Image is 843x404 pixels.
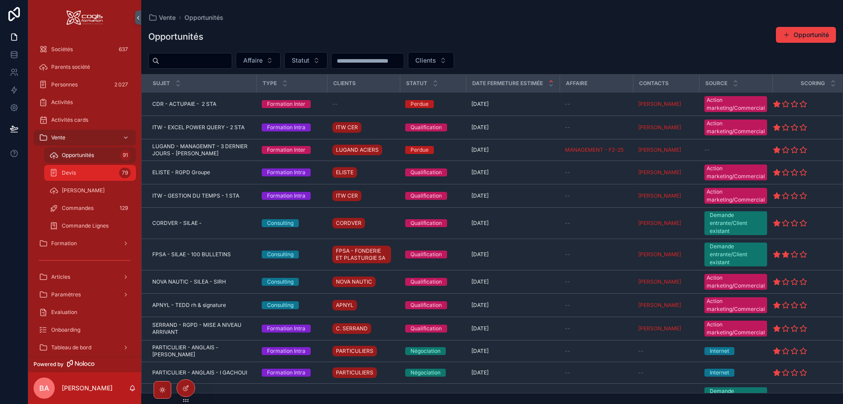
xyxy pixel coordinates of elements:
[707,165,765,180] div: Action marketing/Commercial
[565,220,570,227] span: --
[51,240,77,247] span: Formation
[152,278,226,285] span: NOVA NAUTIC - SILEA - SIRH
[410,325,442,333] div: Qualification
[332,275,395,289] a: NOVA NAUTIC
[332,344,395,358] a: PARTICULIERS
[152,169,210,176] span: ELISTE - RGPD Groupe
[44,147,136,163] a: Opportunités91
[51,134,65,141] span: Vente
[51,81,78,88] span: Personnes
[332,366,395,380] a: PARTICULIERS
[565,101,628,108] a: --
[471,369,489,376] span: [DATE]
[62,222,109,229] span: Commande Lignes
[152,220,202,227] span: CORDVER - SILAE -
[236,52,281,69] button: Select Button
[471,169,489,176] span: [DATE]
[152,169,251,176] a: ELISTE - RGPD Groupe
[267,251,294,258] div: Consulting
[638,169,694,176] a: [PERSON_NAME]
[262,219,322,227] a: Consulting
[405,168,461,176] a: Qualification
[638,101,681,108] span: [PERSON_NAME]
[332,101,395,108] a: --
[471,220,554,227] a: [DATE]
[152,302,226,309] span: APNYL - TEDD rh & signature
[410,278,442,286] div: Qualification
[565,124,628,131] a: --
[332,120,395,135] a: ITW CER
[267,146,305,154] div: Formation Inter
[51,309,77,316] span: Evaluation
[148,13,176,22] a: Vente
[332,346,377,356] a: PARTICULIERS
[638,146,681,153] span: [PERSON_NAME]
[471,302,489,309] span: [DATE]
[152,302,251,309] a: APNYL - TEDD rh & signature
[710,211,762,235] div: Demande entrante/Client existant
[565,251,628,258] a: --
[332,101,338,108] span: --
[638,251,681,258] span: [PERSON_NAME]
[332,218,365,228] a: CORDVER
[565,192,570,199] span: --
[34,59,136,75] a: Parents société
[332,322,395,336] a: C. SERRAND
[336,348,373,355] span: PARTICULIERS
[638,369,644,376] span: --
[471,369,554,376] a: [DATE]
[267,168,305,176] div: Formation Intra
[410,347,440,355] div: Négociation
[336,302,354,309] span: APNYL
[405,251,461,258] a: Qualification
[704,211,767,235] a: Demande entrante/Client existant
[704,321,767,337] a: Action marketing/Commercial
[638,325,681,332] a: [PERSON_NAME]
[152,124,245,131] span: ITW - EXCEL POWER QUERY - 2 STA
[565,325,570,332] span: --
[565,101,570,108] span: --
[116,44,131,55] div: 637
[262,100,322,108] a: Formation Inter
[262,369,322,377] a: Formation Intra
[184,13,223,22] a: Opportunités
[565,302,570,309] span: --
[704,188,767,204] a: Action marketing/Commercial
[39,383,49,393] span: BA
[565,146,624,153] span: MANAGEMENT - F2-25
[405,278,461,286] a: Qualification
[638,278,694,285] a: [PERSON_NAME]
[332,244,395,265] a: FPSA - FONDERIE ET PLASTURGIE SA
[28,356,141,372] a: Powered by
[28,35,141,356] div: scrollable content
[705,80,727,87] span: Source
[51,326,80,333] span: Onboarding
[565,348,628,355] a: --
[405,123,461,131] a: Qualification
[565,278,570,285] span: --
[638,192,681,199] a: [PERSON_NAME]
[639,80,669,87] span: Contacts
[565,169,628,176] a: --
[565,369,570,376] span: --
[707,297,765,313] div: Action marketing/Commercial
[471,278,489,285] span: [DATE]
[410,123,442,131] div: Qualification
[776,27,836,43] button: Opportunité
[704,347,767,355] a: Internet
[336,247,388,262] span: FPSA - FONDERIE ET PLASTURGIE SA
[336,278,372,285] span: NOVA NAUTIC
[62,152,94,159] span: Opportunités
[262,347,322,355] a: Formation Intra
[262,146,322,154] a: Formation Inter
[638,369,694,376] a: --
[267,325,305,333] div: Formation Intra
[704,146,767,153] a: --
[336,146,379,153] span: LUGAND ACIERS
[710,369,729,377] div: Internet
[34,340,136,355] a: Tableau de bord
[332,191,361,201] a: ITW CER
[44,183,136,198] a: [PERSON_NAME]
[471,348,554,355] a: [DATE]
[638,302,681,309] span: [PERSON_NAME]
